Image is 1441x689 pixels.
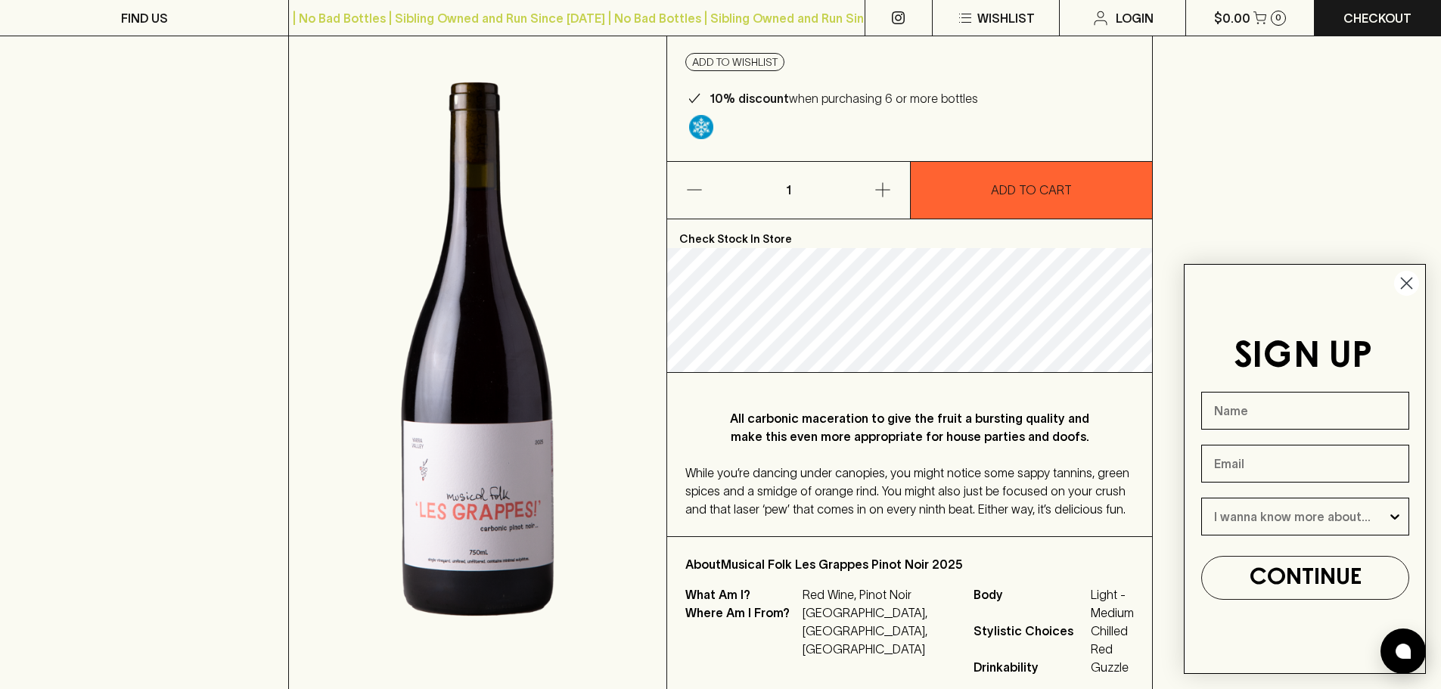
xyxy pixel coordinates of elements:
[1201,556,1409,600] button: CONTINUE
[1201,392,1409,430] input: Name
[977,9,1035,27] p: Wishlist
[685,53,784,71] button: Add to wishlist
[770,162,806,219] p: 1
[689,115,713,139] img: Chilled Red
[1116,9,1154,27] p: Login
[1091,658,1134,676] span: Guzzle
[991,181,1072,199] p: ADD TO CART
[803,585,955,604] p: Red Wine, Pinot Noir
[1343,9,1411,27] p: Checkout
[911,162,1153,219] button: ADD TO CART
[710,89,978,107] p: when purchasing 6 or more bottles
[685,555,1134,573] p: About Musical Folk Les Grappes Pinot Noir 2025
[685,111,717,143] a: Wonderful as is, but a slight chill will enhance the aromatics and give it a beautiful crunch.
[803,604,955,658] p: [GEOGRAPHIC_DATA], [GEOGRAPHIC_DATA], [GEOGRAPHIC_DATA]
[667,219,1152,248] p: Check Stock In Store
[1393,270,1420,296] button: Close dialog
[685,466,1129,516] span: While you’re dancing under canopies, you might notice some sappy tannins, green spices and a smid...
[974,585,1087,622] span: Body
[1275,14,1281,22] p: 0
[710,92,789,105] b: 10% discount
[1234,340,1372,374] span: SIGN UP
[1214,498,1387,535] input: I wanna know more about...
[1091,585,1134,622] span: Light - Medium
[685,604,799,658] p: Where Am I From?
[974,622,1087,658] span: Stylistic Choices
[716,409,1104,445] p: All carbonic maceration to give the fruit a bursting quality and make this even more appropriate ...
[1214,9,1250,27] p: $0.00
[1396,644,1411,659] img: bubble-icon
[1091,622,1134,658] span: Chilled Red
[685,585,799,604] p: What Am I?
[1201,445,1409,483] input: Email
[121,9,168,27] p: FIND US
[974,658,1087,676] span: Drinkability
[1387,498,1402,535] button: Show Options
[1169,249,1441,689] div: FLYOUT Form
